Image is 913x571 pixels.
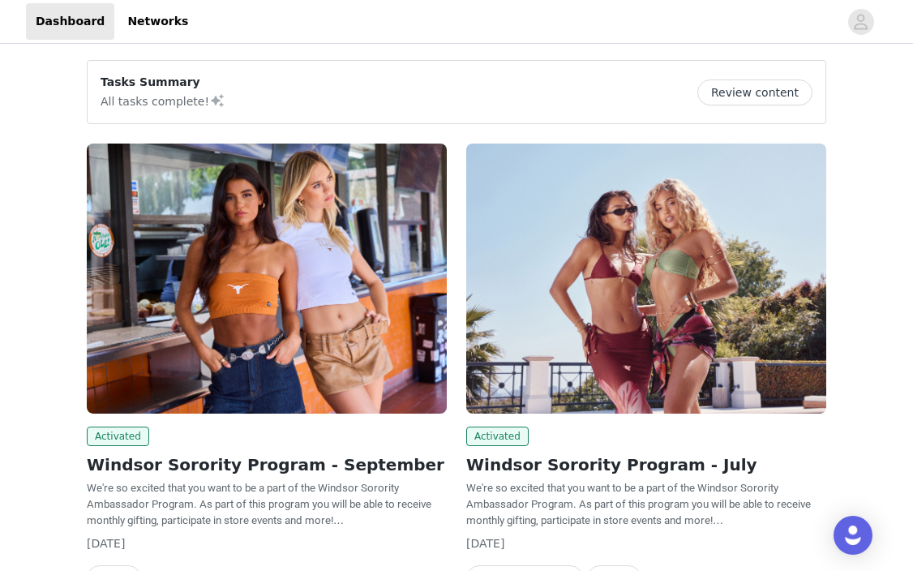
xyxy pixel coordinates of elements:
span: Activated [87,427,149,446]
div: avatar [853,9,868,35]
div: Open Intercom Messenger [834,516,872,555]
a: Networks [118,3,198,40]
span: Activated [466,427,529,446]
h2: Windsor Sorority Program - September [87,453,447,477]
img: Windsor [87,144,447,414]
button: Review content [697,79,812,105]
span: [DATE] [87,537,125,550]
span: We're so excited that you want to be a part of the Windsor Sorority Ambassador Program. As part o... [466,482,811,526]
span: We're so excited that you want to be a part of the Windsor Sorority Ambassador Program. As part o... [87,482,431,526]
span: [DATE] [466,537,504,550]
h2: Windsor Sorority Program - July [466,453,826,477]
p: Tasks Summary [101,74,225,91]
a: Dashboard [26,3,114,40]
img: Windsor [466,144,826,414]
p: All tasks complete! [101,91,225,110]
